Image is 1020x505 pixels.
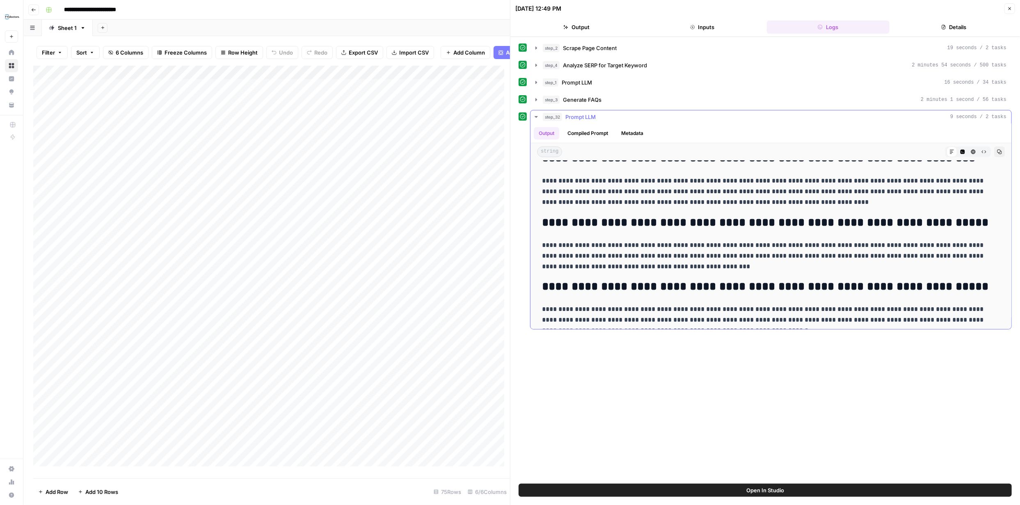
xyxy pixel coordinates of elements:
[515,5,561,13] div: [DATE] 12:49 PM
[215,46,263,59] button: Row Height
[5,475,18,489] a: Usage
[399,48,429,57] span: Import CSV
[641,21,764,34] button: Inputs
[563,44,617,52] span: Scrape Page Content
[563,127,613,139] button: Compiled Prompt
[5,85,18,98] a: Opportunities
[563,96,601,104] span: Generate FAQs
[314,48,327,57] span: Redo
[152,46,212,59] button: Freeze Columns
[76,48,87,57] span: Sort
[42,48,55,57] span: Filter
[494,46,556,59] button: Add Power Agent
[543,113,562,121] span: step_32
[33,48,73,54] div: Domain Overview
[543,78,558,87] span: step_1
[912,62,1006,69] span: 2 minutes 54 seconds / 500 tasks
[58,24,77,32] div: Sheet 1
[85,488,118,496] span: Add 10 Rows
[616,127,648,139] button: Metadata
[534,127,559,139] button: Output
[13,13,20,20] img: logo_orange.svg
[531,110,1011,123] button: 9 seconds / 2 tasks
[921,96,1006,103] span: 2 minutes 1 second / 56 tasks
[5,98,18,112] a: Your Data
[5,72,18,85] a: Insights
[543,61,560,69] span: step_4
[562,78,592,87] span: Prompt LLM
[13,21,20,28] img: website_grey.svg
[893,21,1015,34] button: Details
[387,46,434,59] button: Import CSV
[5,462,18,475] a: Settings
[531,76,1011,89] button: 16 seconds / 34 tasks
[116,48,143,57] span: 6 Columns
[37,46,68,59] button: Filter
[21,21,90,28] div: Domain: [DOMAIN_NAME]
[531,41,1011,55] button: 19 seconds / 2 tasks
[83,48,89,54] img: tab_keywords_by_traffic_grey.svg
[950,113,1006,121] span: 9 seconds / 2 tasks
[945,79,1006,86] span: 16 seconds / 34 tasks
[279,48,293,57] span: Undo
[349,48,378,57] span: Export CSV
[103,46,149,59] button: 6 Columns
[302,46,333,59] button: Redo
[506,48,551,57] span: Add Power Agent
[5,489,18,502] button: Help + Support
[537,146,562,157] span: string
[228,48,258,57] span: Row Height
[515,21,638,34] button: Output
[71,46,100,59] button: Sort
[46,488,68,496] span: Add Row
[464,485,510,498] div: 6/6 Columns
[563,61,647,69] span: Analyze SERP for Target Keyword
[767,21,890,34] button: Logs
[531,124,1011,329] div: 9 seconds / 2 tasks
[531,59,1011,72] button: 2 minutes 54 seconds / 500 tasks
[746,486,784,494] span: Open In Studio
[947,44,1006,52] span: 19 seconds / 2 tasks
[565,113,596,121] span: Prompt LLM
[266,46,298,59] button: Undo
[336,46,383,59] button: Export CSV
[519,484,1012,497] button: Open In Studio
[23,13,40,20] div: v 4.0.25
[73,485,123,498] button: Add 10 Rows
[5,9,20,24] img: FYidoctors Logo
[430,485,464,498] div: 75 Rows
[92,48,135,54] div: Keywords by Traffic
[33,485,73,498] button: Add Row
[5,7,18,27] button: Workspace: FYidoctors
[531,93,1011,106] button: 2 minutes 1 second / 56 tasks
[165,48,207,57] span: Freeze Columns
[453,48,485,57] span: Add Column
[24,48,30,54] img: tab_domain_overview_orange.svg
[441,46,490,59] button: Add Column
[543,44,560,52] span: step_2
[543,96,560,104] span: step_3
[5,59,18,72] a: Browse
[5,46,18,59] a: Home
[42,20,93,36] a: Sheet 1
